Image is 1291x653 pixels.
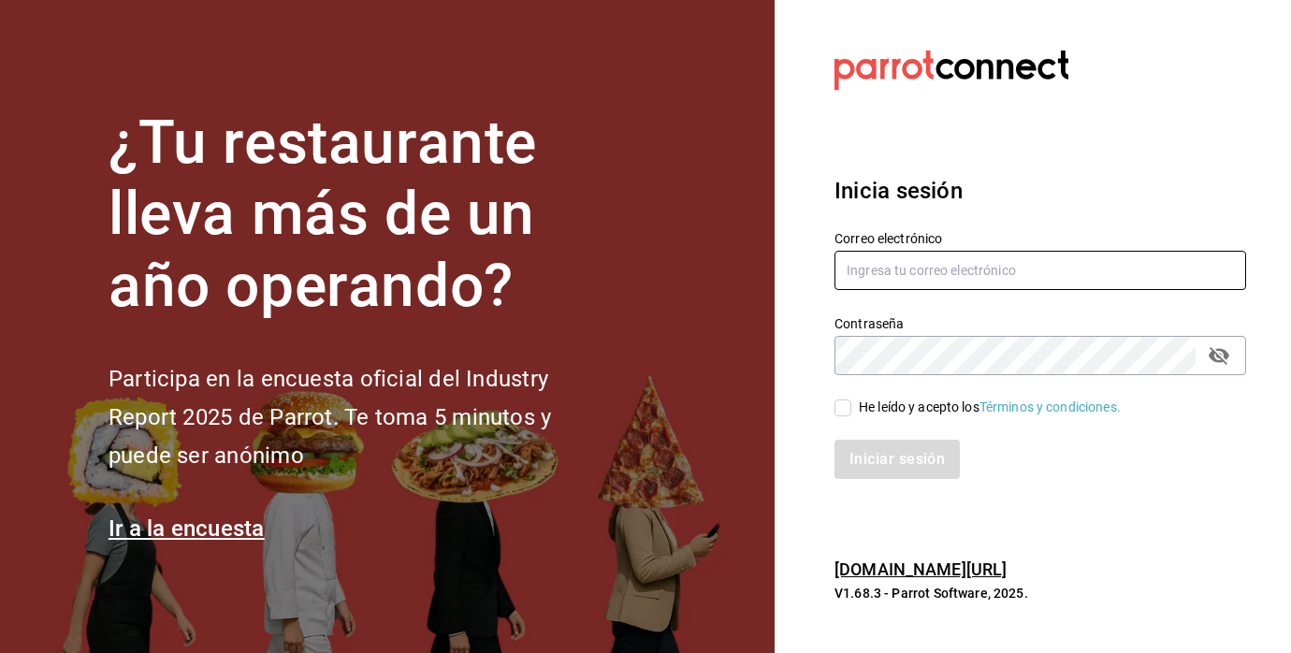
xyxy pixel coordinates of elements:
[109,108,614,323] h1: ¿Tu restaurante lleva más de un año operando?
[859,398,1121,417] div: He leído y acepto los
[834,559,1007,579] a: [DOMAIN_NAME][URL]
[834,316,1246,329] label: Contraseña
[834,174,1246,208] h3: Inicia sesión
[1203,340,1235,371] button: passwordField
[834,231,1246,244] label: Correo electrónico
[109,515,265,542] a: Ir a la encuesta
[834,251,1246,290] input: Ingresa tu correo electrónico
[979,399,1121,414] a: Términos y condiciones.
[834,584,1246,602] p: V1.68.3 - Parrot Software, 2025.
[109,360,614,474] h2: Participa en la encuesta oficial del Industry Report 2025 de Parrot. Te toma 5 minutos y puede se...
